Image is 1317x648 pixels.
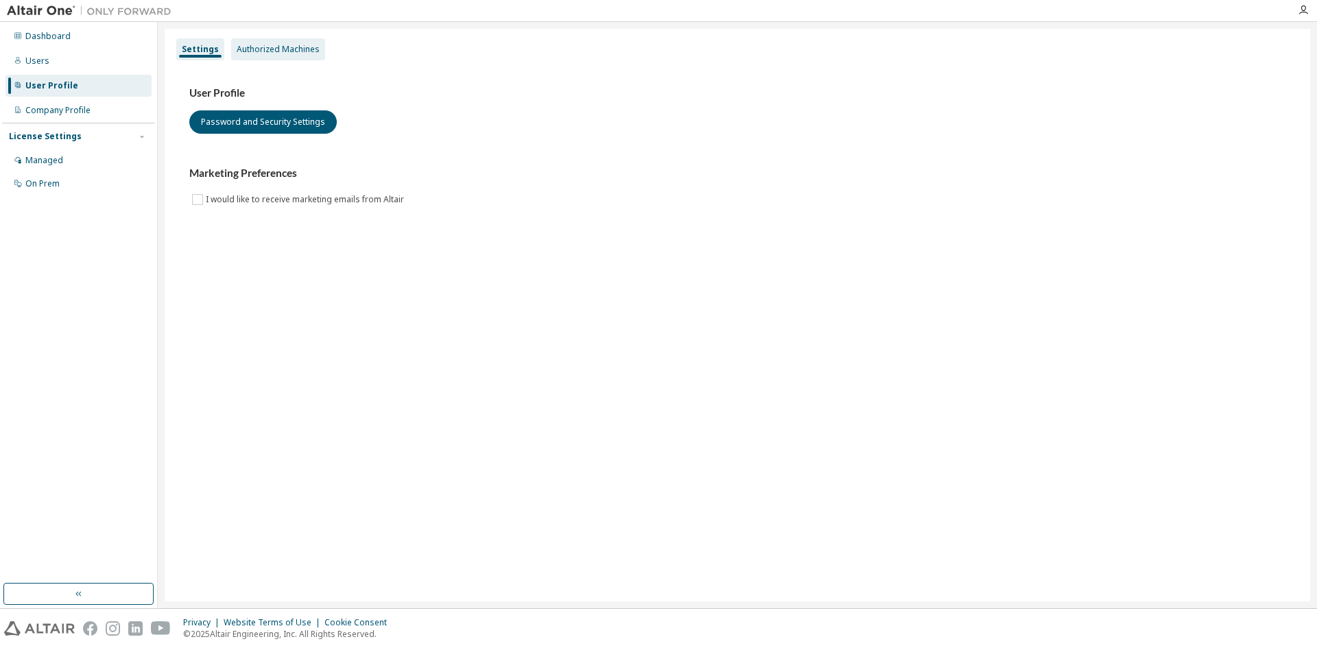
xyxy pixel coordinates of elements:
div: Authorized Machines [237,44,320,55]
img: altair_logo.svg [4,621,75,636]
div: Cookie Consent [324,617,395,628]
div: License Settings [9,131,82,142]
img: facebook.svg [83,621,97,636]
h3: Marketing Preferences [189,167,1285,180]
img: youtube.svg [151,621,171,636]
div: Settings [182,44,219,55]
p: © 2025 Altair Engineering, Inc. All Rights Reserved. [183,628,395,640]
div: User Profile [25,80,78,91]
h3: User Profile [189,86,1285,100]
button: Password and Security Settings [189,110,337,134]
div: Company Profile [25,105,91,116]
img: linkedin.svg [128,621,143,636]
img: Altair One [7,4,178,18]
div: On Prem [25,178,60,189]
div: Dashboard [25,31,71,42]
div: Privacy [183,617,224,628]
div: Users [25,56,49,67]
div: Managed [25,155,63,166]
img: instagram.svg [106,621,120,636]
div: Website Terms of Use [224,617,324,628]
label: I would like to receive marketing emails from Altair [206,191,407,208]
